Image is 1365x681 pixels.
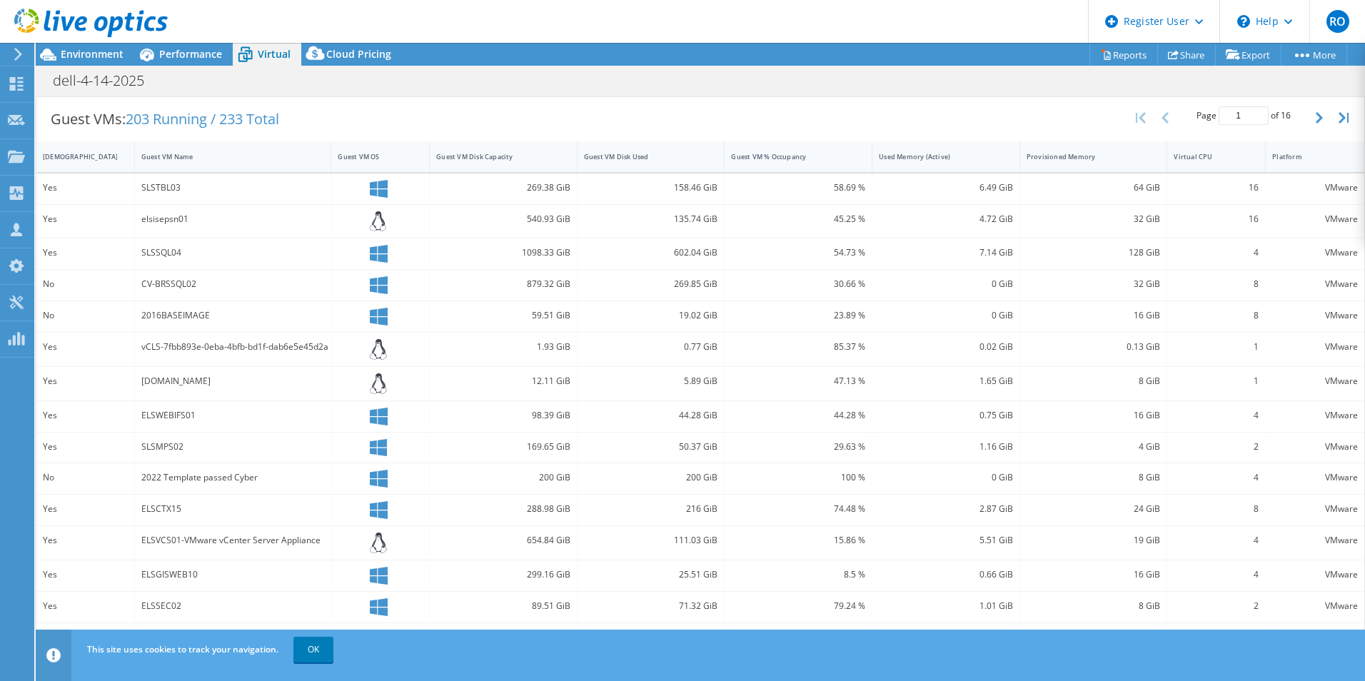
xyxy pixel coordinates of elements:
div: 8 [1174,501,1259,517]
div: 654.84 GiB [436,533,570,548]
div: 5.89 GiB [584,373,718,389]
div: 32 GiB [1027,276,1161,292]
div: 85.37 % [731,339,865,355]
div: 4 GiB [1027,439,1161,455]
div: VMware [1272,408,1358,423]
div: 0 GiB [879,308,1013,323]
div: 24 GiB [1027,501,1161,517]
div: 158.46 GiB [584,180,718,196]
div: 879.32 GiB [436,276,570,292]
div: 8 [1174,308,1259,323]
div: 8 [1174,276,1259,292]
div: 8 GiB [1027,373,1161,389]
div: 12.11 GiB [436,373,570,389]
div: CV-BRSSQL02 [141,276,325,292]
div: 4 [1174,245,1259,261]
div: 0 GiB [879,470,1013,485]
div: vCLS-7fbb893e-0eba-4bfb-bd1f-dab6e5e45d2a [141,339,325,355]
div: 2 [1174,439,1259,455]
div: 1.65 GiB [879,373,1013,389]
div: 32 GiB [1027,211,1161,227]
div: 30.66 % [731,276,865,292]
div: 50.37 GiB [584,439,718,455]
div: Yes [43,339,128,355]
div: 288.98 GiB [436,501,570,517]
div: 540.93 GiB [436,211,570,227]
div: 44.28 % [731,408,865,423]
div: VMware [1272,245,1358,261]
div: Guest VM Name [141,152,308,161]
div: 2 [1174,598,1259,614]
div: VMware [1272,373,1358,389]
div: 47.13 % [731,373,865,389]
div: Yes [43,180,128,196]
a: OK [293,637,333,662]
div: 58.69 % [731,180,865,196]
div: Used Memory (Active) [879,152,996,161]
div: SLSSQL04 [141,245,325,261]
span: Performance [159,47,222,61]
div: 16 [1174,180,1259,196]
div: 111.03 GiB [584,533,718,548]
div: Virtual CPU [1174,152,1241,161]
a: Reports [1089,44,1158,66]
div: 7.14 GiB [879,245,1013,261]
div: Yes [43,567,128,582]
div: 0.75 GiB [879,408,1013,423]
div: 64 GiB [1027,180,1161,196]
div: 602.04 GiB [584,245,718,261]
div: 1098.33 GiB [436,245,570,261]
input: jump to page [1219,106,1269,125]
div: 19 GiB [1027,533,1161,548]
div: 4 [1174,470,1259,485]
div: 4.72 GiB [879,211,1013,227]
div: VMware [1272,533,1358,548]
div: 16 GiB [1027,408,1161,423]
a: Share [1157,44,1216,66]
div: Yes [43,598,128,614]
div: 0.13 GiB [1027,339,1161,355]
svg: \n [1237,15,1250,28]
a: More [1281,44,1347,66]
span: Virtual [258,47,291,61]
h1: dell-4-14-2025 [46,73,166,89]
div: VMware [1272,470,1358,485]
span: 203 Running / 233 Total [126,109,279,128]
div: 200 GiB [436,470,570,485]
div: [DEMOGRAPHIC_DATA] [43,152,111,161]
div: 6.49 GiB [879,180,1013,196]
div: 128 GiB [1027,245,1161,261]
div: 15.86 % [731,533,865,548]
div: 4 [1174,533,1259,548]
div: 2016BASEIMAGE [141,308,325,323]
span: RO [1326,10,1349,33]
div: Yes [43,245,128,261]
div: VMware [1272,276,1358,292]
div: 169.65 GiB [436,439,570,455]
div: 269.85 GiB [584,276,718,292]
div: 45.25 % [731,211,865,227]
div: 54.73 % [731,245,865,261]
div: No [43,308,128,323]
div: 98.39 GiB [436,408,570,423]
div: Guest VM % Occupancy [731,152,848,161]
div: 0.77 GiB [584,339,718,355]
div: 79.24 % [731,598,865,614]
div: No [43,470,128,485]
div: 1 [1174,339,1259,355]
div: Provisioned Memory [1027,152,1144,161]
div: SLSMPS02 [141,439,325,455]
div: 89.51 GiB [436,598,570,614]
div: 100 % [731,470,865,485]
div: ELSSEC02 [141,598,325,614]
div: 135.74 GiB [584,211,718,227]
div: 1.01 GiB [879,598,1013,614]
div: Yes [43,373,128,389]
div: 269.38 GiB [436,180,570,196]
div: 23.89 % [731,308,865,323]
div: Yes [43,211,128,227]
span: 16 [1281,109,1291,121]
div: 2.87 GiB [879,501,1013,517]
div: VMware [1272,211,1358,227]
div: 16 GiB [1027,567,1161,582]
